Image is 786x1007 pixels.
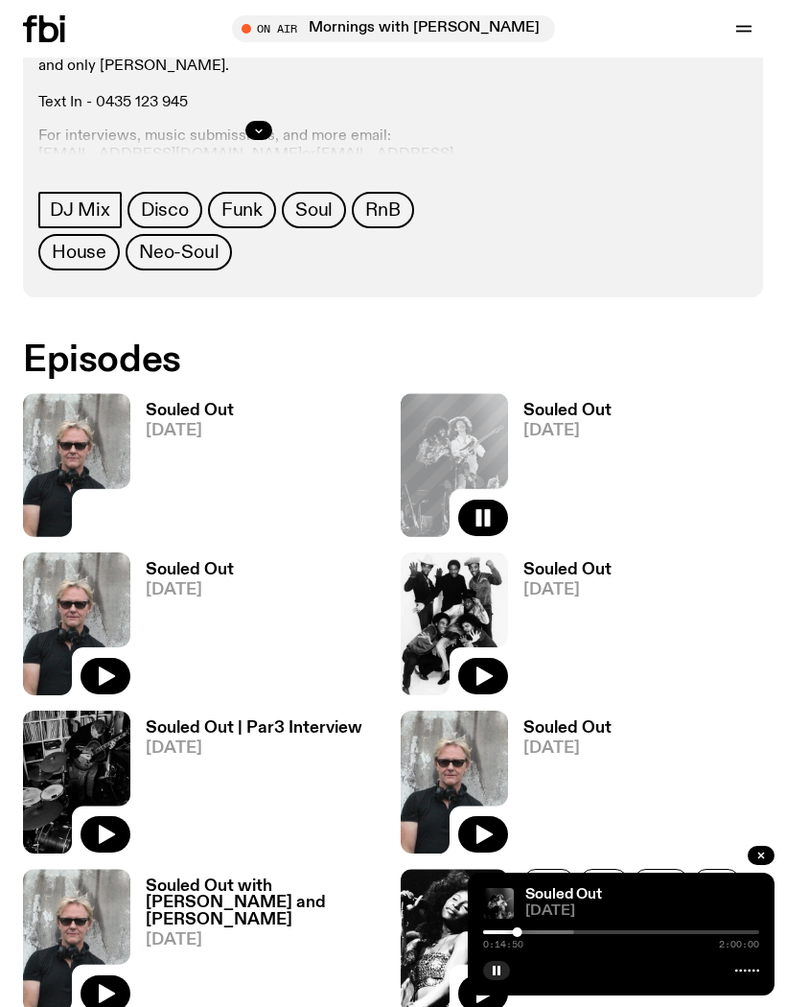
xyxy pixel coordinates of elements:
span: [DATE] [523,582,612,598]
span: [DATE] [523,423,612,439]
img: Stephen looks directly at the camera, wearing a black tee, black sunglasses and headphones around... [23,393,130,536]
a: Funk [208,192,276,228]
h3: Souled Out with [PERSON_NAME] and [PERSON_NAME] [146,878,385,927]
a: Souled Out | Par3 Interview[DATE] [130,720,362,854]
h3: Souled Out [146,403,234,419]
h2: Episodes [23,343,763,378]
span: 2:00:00 [719,940,759,949]
a: Souled Out[DATE] [508,720,612,854]
span: [DATE] [146,932,385,948]
a: Soul [282,192,346,228]
a: Disco [127,192,202,228]
h3: Souled Out | Par3 Interview [146,720,362,737]
a: Soul [580,869,628,894]
a: Souled Out[DATE] [508,403,612,536]
span: [DATE] [146,582,234,598]
a: Funk [523,869,574,894]
a: RnB [352,192,413,228]
a: Souled Out [525,887,602,902]
span: [DATE] [523,740,612,757]
span: Disco [141,199,189,221]
h3: Souled Out [523,720,612,737]
img: Stephen looks directly at the camera, wearing a black tee, black sunglasses and headphones around... [401,711,508,854]
a: Neo-Soul [126,234,232,270]
a: RnB [694,869,740,894]
span: 0:14:50 [483,940,523,949]
h3: Souled Out [146,562,234,578]
span: [DATE] [146,740,362,757]
p: New and old gems of disco, soul, funk and groove. With the one and only [PERSON_NAME]. Text In - ... [38,38,480,112]
a: Souled Out[DATE] [508,562,612,695]
span: [DATE] [525,904,759,919]
a: DJ Mix [38,192,122,228]
button: On AirMornings with [PERSON_NAME] [232,15,555,42]
h3: Souled Out [523,403,612,419]
span: [DATE] [146,423,234,439]
a: Souled Out[DATE] [130,562,234,695]
span: Funk [221,199,263,221]
img: Stephen looks directly at the camera, wearing a black tee, black sunglasses and headphones around... [23,552,130,695]
span: Neo-Soul [139,242,219,263]
span: Soul [295,199,333,221]
span: House [52,242,106,263]
span: RnB [365,199,400,221]
a: House [38,234,120,270]
h3: Souled Out [523,562,612,578]
a: Disco [634,869,688,894]
a: Souled Out[DATE] [130,403,234,536]
span: DJ Mix [50,199,110,221]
